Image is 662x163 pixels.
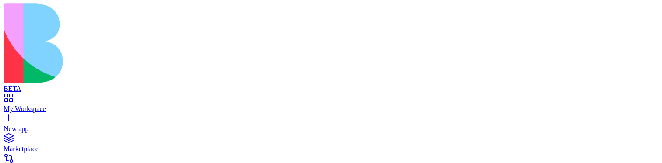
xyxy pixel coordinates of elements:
[4,125,658,133] div: New app
[4,145,658,153] div: Marketplace
[4,77,658,93] a: BETA
[4,117,658,133] a: New app
[4,105,658,113] div: My Workspace
[4,137,658,153] a: Marketplace
[4,97,658,113] a: My Workspace
[4,3,356,83] img: logo
[4,85,658,93] div: BETA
